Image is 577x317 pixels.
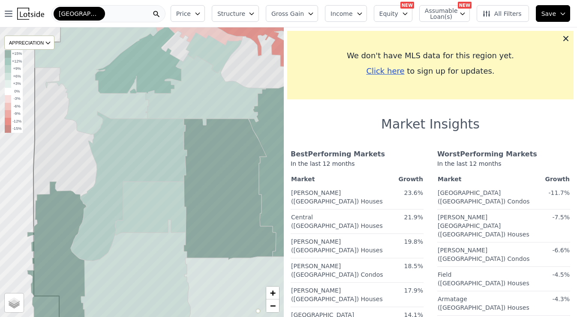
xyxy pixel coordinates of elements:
span: Structure [217,9,245,18]
a: [GEOGRAPHIC_DATA] ([GEOGRAPHIC_DATA]) Condos [438,186,530,206]
span: − [270,300,276,311]
th: Growth [398,173,424,185]
th: Market [291,173,398,185]
a: [PERSON_NAME] ([GEOGRAPHIC_DATA]) Condos [438,243,530,263]
a: Armatage ([GEOGRAPHIC_DATA]) Houses [438,292,529,312]
span: 18.5% [404,263,423,269]
th: Market [437,173,544,185]
a: [PERSON_NAME][GEOGRAPHIC_DATA] ([GEOGRAPHIC_DATA]) Houses [438,210,529,239]
button: Structure [212,5,259,22]
button: Gross Gain [266,5,318,22]
span: Income [331,9,353,18]
a: [PERSON_NAME] ([GEOGRAPHIC_DATA]) Condos [291,259,383,279]
span: -7.5% [552,214,570,221]
span: -4.3% [552,296,570,302]
span: 21.9% [404,214,423,221]
td: 0% [11,88,23,96]
span: 23.6% [404,189,423,196]
td: +9% [11,65,23,73]
h1: Market Insights [381,117,480,132]
span: Click here [366,66,404,75]
span: All Filters [482,9,522,18]
a: Zoom out [266,299,279,312]
a: [PERSON_NAME] ([GEOGRAPHIC_DATA]) Houses [291,284,383,303]
a: Zoom in [266,287,279,299]
span: Gross Gain [271,9,304,18]
span: 17.9% [404,287,423,294]
div: Best Performing Markets [291,149,424,159]
div: NEW [400,2,414,9]
span: Price [176,9,191,18]
button: Price [171,5,205,22]
th: Growth [544,173,570,185]
span: 19.8% [404,238,423,245]
a: Central ([GEOGRAPHIC_DATA]) Houses [291,210,383,230]
span: Assumable Loan(s) [425,8,452,20]
button: Save [536,5,570,22]
td: -9% [11,110,23,118]
a: Field ([GEOGRAPHIC_DATA]) Houses [438,268,529,287]
span: + [270,287,276,298]
div: We don't have MLS data for this region yet. [294,50,567,62]
td: +12% [11,58,23,66]
div: NEW [458,2,472,9]
td: -3% [11,95,23,103]
td: -15% [11,125,23,133]
span: Equity [379,9,398,18]
div: In the last 12 months [437,159,570,173]
span: -11.7% [548,189,570,196]
td: -12% [11,118,23,126]
button: Income [325,5,367,22]
button: Equity [374,5,412,22]
span: -6.6% [552,247,570,254]
td: +15% [11,50,23,58]
span: -4.5% [552,271,570,278]
td: +3% [11,80,23,88]
td: +6% [11,73,23,81]
img: Lotside [17,8,44,20]
button: All Filters [477,5,529,22]
span: Save [541,9,556,18]
a: [PERSON_NAME] ([GEOGRAPHIC_DATA]) Houses [291,186,383,206]
div: APPRECIATION [4,36,54,50]
a: Layers [5,293,24,312]
div: Worst Performing Markets [437,149,570,159]
div: to sign up for updates. [294,65,567,77]
a: [PERSON_NAME] ([GEOGRAPHIC_DATA]) Houses [291,235,383,254]
span: [GEOGRAPHIC_DATA] [59,9,100,18]
td: -6% [11,103,23,111]
button: Assumable Loan(s) [419,5,470,22]
div: In the last 12 months [291,159,424,173]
